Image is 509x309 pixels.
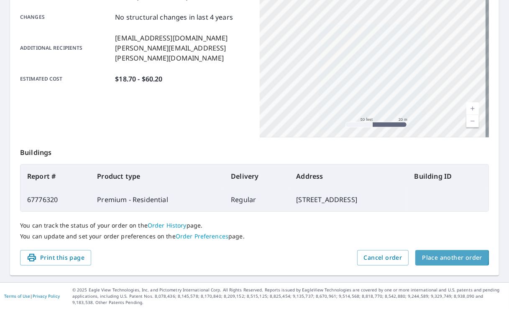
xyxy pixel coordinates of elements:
[20,222,489,229] p: You can track the status of your order on the page.
[115,74,162,84] p: $18.70 - $60.20
[115,12,233,22] p: No structural changes in last 4 years
[408,165,489,188] th: Building ID
[224,165,289,188] th: Delivery
[20,188,90,211] td: 67776320
[20,74,112,84] p: Estimated cost
[20,12,112,22] p: Changes
[20,233,489,240] p: You can update and set your order preferences on the page.
[289,165,407,188] th: Address
[4,293,30,299] a: Terms of Use
[90,165,224,188] th: Product type
[90,188,224,211] td: Premium - Residential
[33,293,60,299] a: Privacy Policy
[72,287,505,306] p: © 2025 Eagle View Technologies, Inc. and Pictometry International Corp. All Rights Reserved. Repo...
[224,188,289,211] td: Regular
[115,33,249,43] p: [EMAIL_ADDRESS][DOMAIN_NAME]
[466,102,479,115] a: Current Level 19, Zoom In
[27,253,84,263] span: Print this page
[422,253,482,263] span: Place another order
[289,188,407,211] td: [STREET_ADDRESS]
[415,250,489,266] button: Place another order
[20,137,489,164] p: Buildings
[357,250,409,266] button: Cancel order
[176,232,228,240] a: Order Preferences
[364,253,402,263] span: Cancel order
[115,43,249,63] p: [PERSON_NAME][EMAIL_ADDRESS][PERSON_NAME][DOMAIN_NAME]
[148,221,187,229] a: Order History
[4,294,60,299] p: |
[20,165,90,188] th: Report #
[20,33,112,63] p: Additional recipients
[20,250,91,266] button: Print this page
[466,115,479,127] a: Current Level 19, Zoom Out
